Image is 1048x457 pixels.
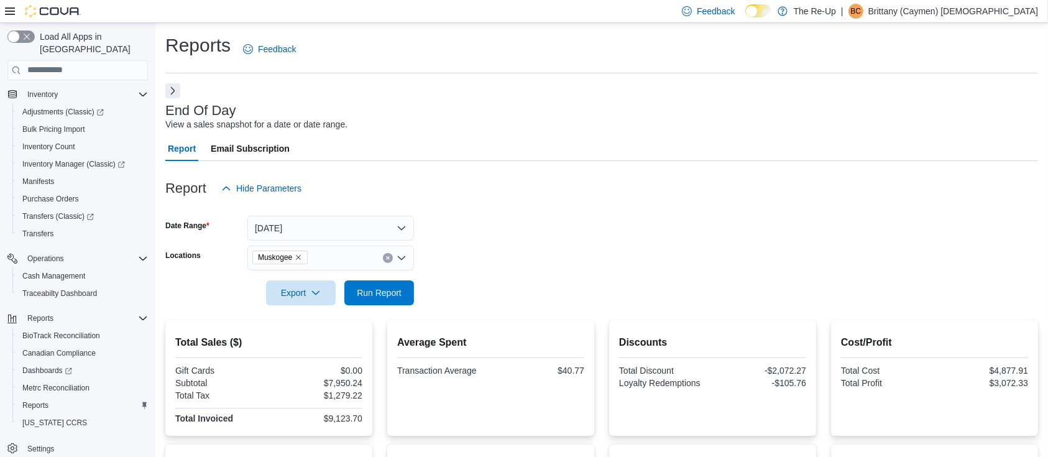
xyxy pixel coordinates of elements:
div: Brittany (Caymen) Christian [848,4,863,19]
button: Bulk Pricing Import [12,121,153,138]
span: BioTrack Reconciliation [22,331,100,341]
h2: Discounts [619,335,806,350]
div: Transaction Average [397,366,489,376]
h2: Cost/Profit [841,335,1028,350]
div: -$2,072.27 [715,366,807,376]
span: Inventory [22,87,148,102]
button: Run Report [344,280,414,305]
span: Inventory Count [22,142,75,152]
a: Adjustments (Classic) [12,103,153,121]
a: Cash Management [17,269,90,284]
a: Transfers [17,226,58,241]
span: BioTrack Reconciliation [17,328,148,343]
span: Email Subscription [211,136,290,161]
button: Metrc Reconciliation [12,379,153,397]
a: Traceabilty Dashboard [17,286,102,301]
div: Total Profit [841,378,932,388]
span: Feedback [258,43,296,55]
span: Hide Parameters [236,182,301,195]
h3: End Of Day [165,103,236,118]
a: Metrc Reconciliation [17,381,94,395]
div: Total Cost [841,366,932,376]
span: Inventory Count [17,139,148,154]
span: Inventory Manager (Classic) [22,159,125,169]
span: Cash Management [22,271,85,281]
span: Export [273,280,328,305]
span: Purchase Orders [17,192,148,206]
span: Canadian Compliance [17,346,148,361]
button: Clear input [383,253,393,263]
button: Settings [2,439,153,457]
a: Purchase Orders [17,192,84,206]
a: Inventory Manager (Classic) [17,157,130,172]
span: Washington CCRS [17,415,148,430]
span: Muskogee [258,251,292,264]
a: Feedback [238,37,301,62]
a: Inventory Count [17,139,80,154]
span: Inventory Manager (Classic) [17,157,148,172]
img: Cova [25,5,81,17]
div: Total Discount [619,366,710,376]
a: Transfers (Classic) [17,209,99,224]
span: Feedback [697,5,735,17]
button: [US_STATE] CCRS [12,414,153,432]
span: Adjustments (Classic) [17,104,148,119]
p: The Re-Up [794,4,836,19]
span: Adjustments (Classic) [22,107,104,117]
button: Remove Muskogee from selection in this group [295,254,302,261]
span: Metrc Reconciliation [17,381,148,395]
a: BioTrack Reconciliation [17,328,105,343]
p: Brittany (Caymen) [DEMOGRAPHIC_DATA] [868,4,1038,19]
span: Bulk Pricing Import [22,124,85,134]
div: $3,072.33 [937,378,1029,388]
div: $40.77 [494,366,585,376]
div: $0.00 [272,366,363,376]
span: Transfers (Classic) [22,211,94,221]
span: Bulk Pricing Import [17,122,148,137]
span: Operations [27,254,64,264]
span: Reports [22,311,148,326]
strong: Total Invoiced [175,413,233,423]
button: BioTrack Reconciliation [12,327,153,344]
a: Bulk Pricing Import [17,122,90,137]
span: Reports [17,398,148,413]
span: Traceabilty Dashboard [22,289,97,298]
span: Report [168,136,196,161]
span: Settings [27,444,54,454]
button: Inventory Count [12,138,153,155]
span: [US_STATE] CCRS [22,418,87,428]
div: $1,279.22 [272,390,363,400]
span: Transfers [22,229,53,239]
a: Adjustments (Classic) [17,104,109,119]
label: Date Range [165,221,209,231]
h1: Reports [165,33,231,58]
button: Operations [2,250,153,267]
div: $7,950.24 [272,378,363,388]
span: Cash Management [17,269,148,284]
input: Dark Mode [745,4,771,17]
span: Dashboards [17,363,148,378]
a: Inventory Manager (Classic) [12,155,153,173]
a: Dashboards [12,362,153,379]
button: Export [266,280,336,305]
a: Manifests [17,174,59,189]
span: Muskogee [252,251,308,264]
div: Gift Cards [175,366,267,376]
button: Reports [22,311,58,326]
div: Subtotal [175,378,267,388]
button: [DATE] [247,216,414,241]
span: Transfers (Classic) [17,209,148,224]
button: Open list of options [397,253,407,263]
span: Run Report [357,287,402,299]
div: Total Tax [175,390,267,400]
span: Transfers [17,226,148,241]
div: View a sales snapshot for a date or date range. [165,118,347,131]
a: Dashboards [17,363,77,378]
button: Reports [2,310,153,327]
button: Cash Management [12,267,153,285]
h3: Report [165,181,206,196]
button: Inventory [2,86,153,103]
h2: Average Spent [397,335,584,350]
a: Settings [22,441,59,456]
